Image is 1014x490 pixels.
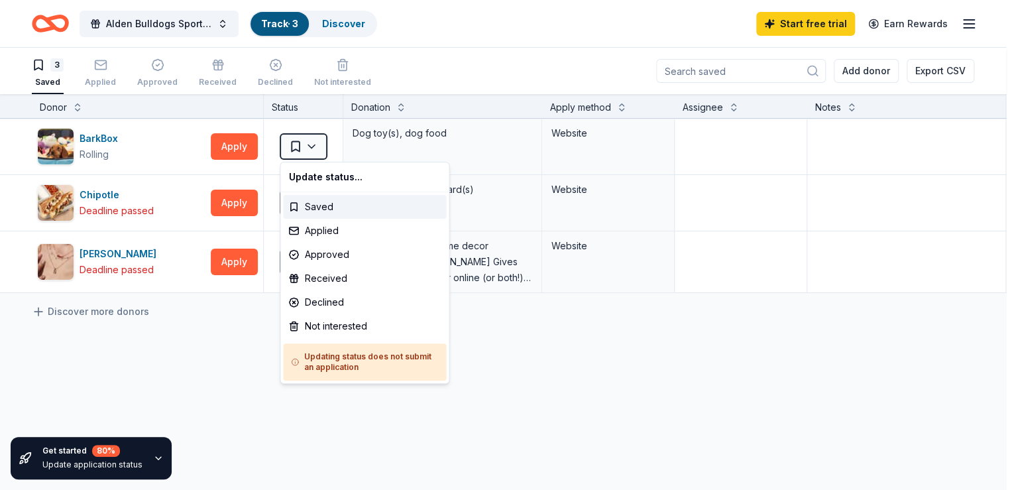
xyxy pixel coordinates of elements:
[283,290,446,314] div: Declined
[283,243,446,267] div: Approved
[291,351,438,373] h5: Updating status does not submit an application
[283,219,446,243] div: Applied
[283,195,446,219] div: Saved
[283,267,446,290] div: Received
[283,165,446,189] div: Update status...
[283,314,446,338] div: Not interested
